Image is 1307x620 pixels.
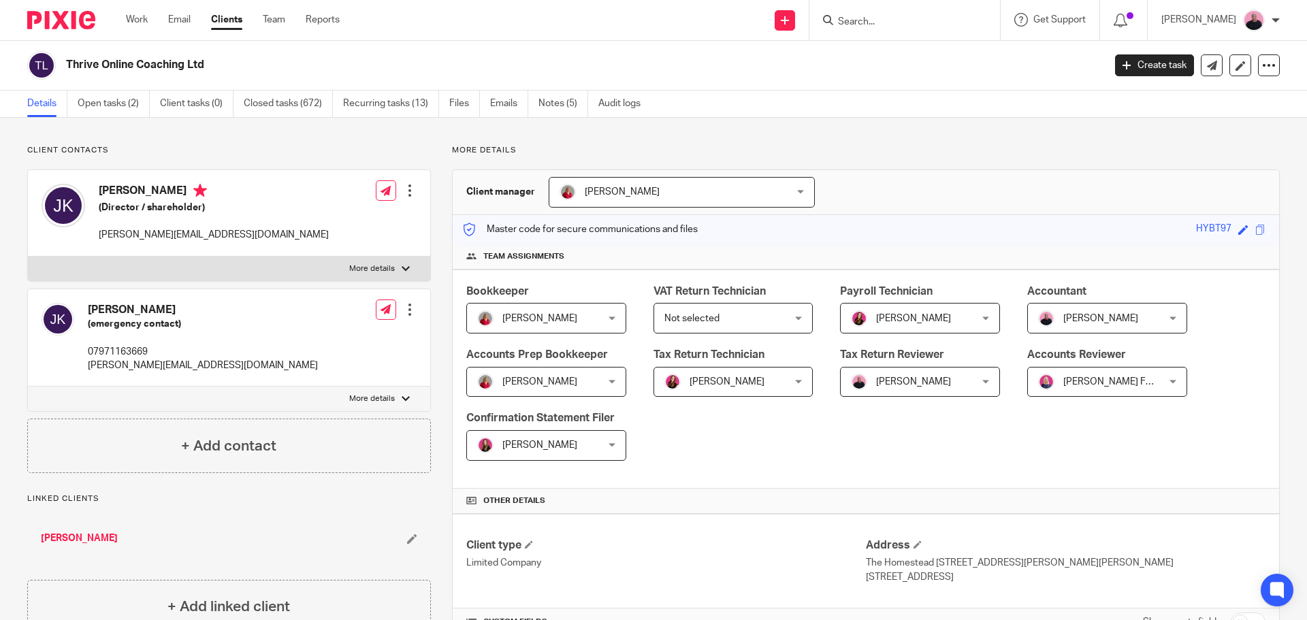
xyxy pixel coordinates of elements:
[483,251,564,262] span: Team assignments
[193,184,207,197] i: Primary
[840,349,944,360] span: Tax Return Reviewer
[88,303,318,317] h4: [PERSON_NAME]
[126,13,148,27] a: Work
[840,286,933,297] span: Payroll Technician
[160,91,233,117] a: Client tasks (0)
[876,314,951,323] span: [PERSON_NAME]
[483,495,545,506] span: Other details
[1196,222,1231,238] div: HYBT97
[181,436,276,457] h4: + Add contact
[349,393,395,404] p: More details
[263,13,285,27] a: Team
[1038,310,1054,327] img: Bio%20-%20Kemi%20.png
[466,412,615,423] span: Confirmation Statement Filer
[1243,10,1265,31] img: Bio%20-%20Kemi%20.png
[27,51,56,80] img: svg%3E
[502,314,577,323] span: [PERSON_NAME]
[560,184,576,200] img: fd10cc094e9b0-100.png
[664,314,720,323] span: Not selected
[851,374,867,390] img: Bio%20-%20Kemi%20.png
[538,91,588,117] a: Notes (5)
[598,91,651,117] a: Audit logs
[585,187,660,197] span: [PERSON_NAME]
[211,13,242,27] a: Clients
[502,440,577,450] span: [PERSON_NAME]
[1161,13,1236,27] p: [PERSON_NAME]
[244,91,333,117] a: Closed tasks (672)
[306,13,340,27] a: Reports
[1027,349,1126,360] span: Accounts Reviewer
[653,349,764,360] span: Tax Return Technician
[449,91,480,117] a: Files
[27,145,431,156] p: Client contacts
[167,596,290,617] h4: + Add linked client
[41,532,118,545] a: [PERSON_NAME]
[466,286,529,297] span: Bookkeeper
[1038,374,1054,390] img: Cheryl%20Sharp%20FCCA.png
[27,91,67,117] a: Details
[477,310,494,327] img: fd10cc094e9b0-100.png
[866,570,1265,584] p: [STREET_ADDRESS]
[866,556,1265,570] p: The Homestead [STREET_ADDRESS][PERSON_NAME][PERSON_NAME]
[88,317,318,331] h5: (emergency contact)
[88,345,318,359] p: 07971163669
[837,16,959,29] input: Search
[466,538,866,553] h4: Client type
[42,184,85,227] img: svg%3E
[66,58,889,72] h2: Thrive Online Coaching Ltd
[1027,286,1086,297] span: Accountant
[463,223,698,236] p: Master code for secure communications and files
[866,538,1265,553] h4: Address
[168,13,191,27] a: Email
[452,145,1280,156] p: More details
[466,349,608,360] span: Accounts Prep Bookkeeper
[851,310,867,327] img: 21.png
[88,359,318,372] p: [PERSON_NAME][EMAIL_ADDRESS][DOMAIN_NAME]
[78,91,150,117] a: Open tasks (2)
[42,303,74,336] img: svg%3E
[343,91,439,117] a: Recurring tasks (13)
[1063,314,1138,323] span: [PERSON_NAME]
[99,228,329,242] p: [PERSON_NAME][EMAIL_ADDRESS][DOMAIN_NAME]
[27,11,95,29] img: Pixie
[99,184,329,201] h4: [PERSON_NAME]
[653,286,766,297] span: VAT Return Technician
[690,377,764,387] span: [PERSON_NAME]
[466,556,866,570] p: Limited Company
[1063,377,1165,387] span: [PERSON_NAME] FCCA
[349,263,395,274] p: More details
[477,374,494,390] img: fd10cc094e9b0-100.png
[1033,15,1086,25] span: Get Support
[876,377,951,387] span: [PERSON_NAME]
[477,437,494,453] img: 17.png
[490,91,528,117] a: Emails
[27,493,431,504] p: Linked clients
[1115,54,1194,76] a: Create task
[99,201,329,214] h5: (Director / shareholder)
[664,374,681,390] img: 21.png
[502,377,577,387] span: [PERSON_NAME]
[466,185,535,199] h3: Client manager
